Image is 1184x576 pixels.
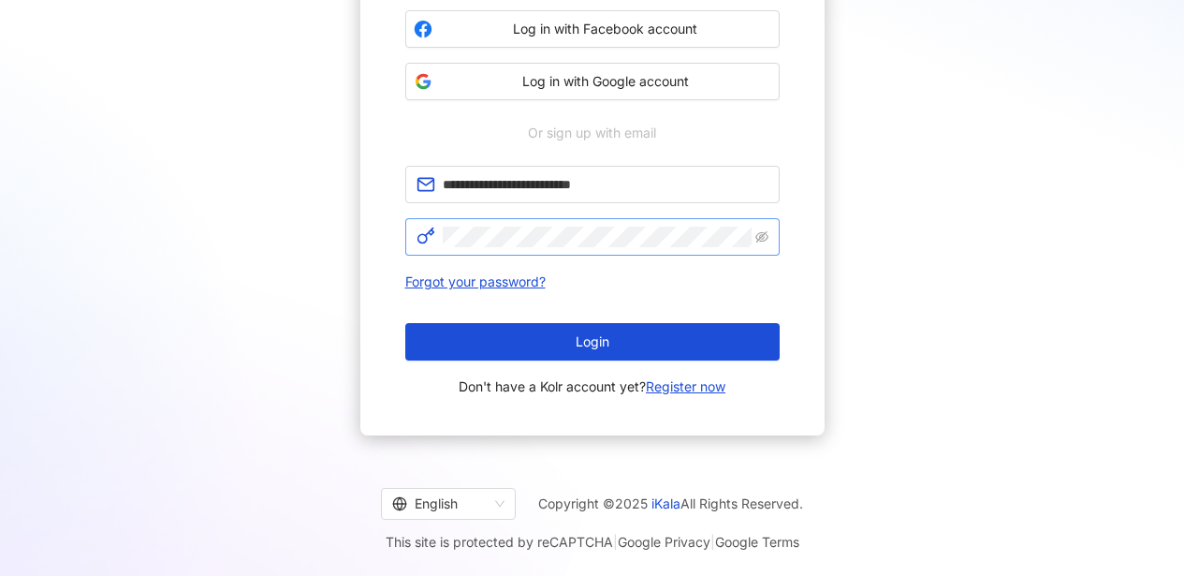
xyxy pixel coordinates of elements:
[459,376,725,398] span: Don't have a Kolr account yet?
[715,534,799,550] a: Google Terms
[646,378,725,394] a: Register now
[576,334,609,349] span: Login
[405,323,780,361] button: Login
[386,531,799,554] span: This site is protected by reCAPTCHA
[515,123,669,143] span: Or sign up with email
[755,230,768,244] span: eye-invisible
[405,273,546,289] a: Forgot your password?
[651,495,680,511] a: iKala
[710,534,715,550] span: |
[440,72,771,91] span: Log in with Google account
[405,10,780,48] button: Log in with Facebook account
[405,63,780,100] button: Log in with Google account
[392,489,488,519] div: English
[538,493,803,515] span: Copyright © 2025 All Rights Reserved.
[618,534,710,550] a: Google Privacy
[440,20,771,38] span: Log in with Facebook account
[613,534,618,550] span: |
